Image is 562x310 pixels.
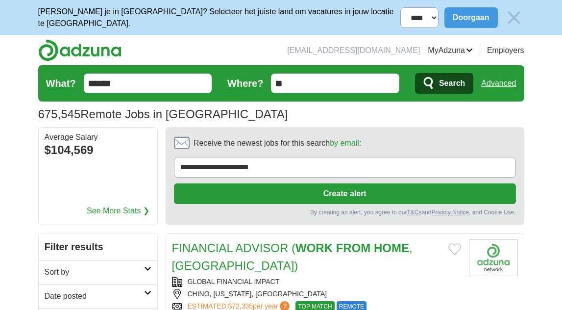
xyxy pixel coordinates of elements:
[174,208,516,217] div: By creating an alert, you agree to our and , and Cookie Use.
[228,302,253,310] span: $72,335
[295,241,333,255] strong: WORK
[469,239,518,276] img: Company logo
[374,241,409,255] strong: HOME
[45,141,151,159] div: $104,569
[39,233,157,260] h2: Filter results
[172,241,413,272] a: FINANCIAL ADVISOR (WORK FROM HOME, [GEOGRAPHIC_DATA])
[428,45,473,56] a: MyAdzuna
[415,73,473,94] button: Search
[448,243,461,255] button: Add to favorite jobs
[87,205,149,217] a: See More Stats ❯
[45,133,151,141] div: Average Salary
[45,290,144,302] h2: Date posted
[172,289,461,299] div: CHINO, [US_STATE], [GEOGRAPHIC_DATA]
[330,139,359,147] a: by email
[439,74,465,93] span: Search
[481,74,516,93] a: Advanced
[174,183,516,204] button: Create alert
[38,105,81,123] span: 675,545
[504,7,524,28] img: icon_close_no_bg.svg
[431,209,469,216] a: Privacy Notice
[38,107,288,121] h1: Remote Jobs in [GEOGRAPHIC_DATA]
[38,39,122,61] img: Adzuna logo
[38,6,400,29] p: [PERSON_NAME] je in [GEOGRAPHIC_DATA]? Selecteer het juiste land om vacatures in jouw locatie te ...
[46,76,76,91] label: What?
[336,241,371,255] strong: FROM
[39,284,157,308] a: Date posted
[39,260,157,284] a: Sort by
[487,45,524,56] a: Employers
[172,277,461,287] div: GLOBAL FINANCIAL IMPACT
[287,45,420,56] li: [EMAIL_ADDRESS][DOMAIN_NAME]
[407,209,421,216] a: T&Cs
[227,76,263,91] label: Where?
[194,137,361,149] span: Receive the newest jobs for this search :
[45,266,144,278] h2: Sort by
[444,7,498,28] button: Doorgaan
